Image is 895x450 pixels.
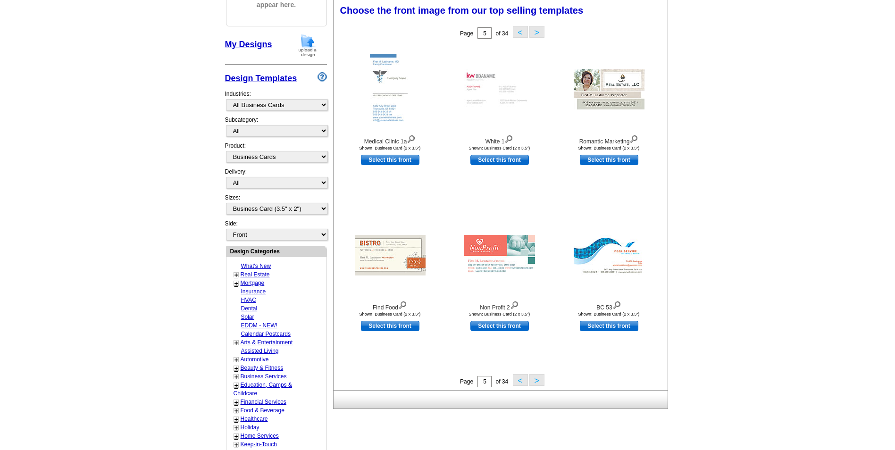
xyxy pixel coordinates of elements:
[612,299,621,309] img: view design details
[355,235,426,275] img: Find Food
[448,299,552,312] div: Non Profit 2
[241,399,286,405] a: Financial Services
[241,348,279,354] a: Assisted Living
[557,312,661,317] div: Shown: Business Card (2 x 3.5")
[470,321,529,331] a: use this design
[234,399,238,406] a: +
[338,312,442,317] div: Shown: Business Card (2 x 3.5")
[338,299,442,312] div: Find Food
[241,271,270,278] a: Real Estate
[361,321,419,331] a: use this design
[241,314,254,320] a: Solar
[464,69,535,109] img: White 1
[234,424,238,432] a: +
[529,26,544,38] button: >
[234,416,238,423] a: +
[225,219,327,242] div: Side:
[225,167,327,193] div: Delivery:
[234,407,238,415] a: +
[557,133,661,146] div: Romantic Marketing
[241,373,287,380] a: Business Services
[580,155,638,165] a: use this design
[460,378,473,385] span: Page
[340,5,584,16] span: Choose the front image from our top selling templates
[580,321,638,331] a: use this design
[629,133,638,143] img: view design details
[225,85,327,116] div: Industries:
[318,72,327,82] img: design-wizard-help-icon.png
[370,54,410,125] img: Medical Clinic 1a
[295,33,320,58] img: upload-design
[706,231,895,450] iframe: LiveChat chat widget
[574,69,644,109] img: Romantic Marketing
[225,40,272,49] a: My Designs
[241,407,284,414] a: Food & Beverage
[557,146,661,150] div: Shown: Business Card (2 x 3.5")
[225,74,297,83] a: Design Templates
[241,322,277,329] a: EDDM - NEW!
[234,382,238,389] a: +
[241,424,259,431] a: Holiday
[234,339,238,347] a: +
[361,155,419,165] a: use this design
[225,193,327,219] div: Sizes:
[241,339,293,346] a: Arts & Entertainment
[234,441,238,449] a: +
[241,288,266,295] a: Insurance
[510,299,519,309] img: view design details
[226,247,326,256] div: Design Categories
[448,133,552,146] div: White 1
[234,382,292,397] a: Education, Camps & Childcare
[234,356,238,364] a: +
[241,305,258,312] a: Dental
[234,271,238,279] a: +
[460,30,473,37] span: Page
[495,378,508,385] span: of 34
[225,116,327,142] div: Subcategory:
[338,146,442,150] div: Shown: Business Card (2 x 3.5")
[504,133,513,143] img: view design details
[225,142,327,167] div: Product:
[513,374,528,386] button: <
[234,365,238,372] a: +
[234,280,238,287] a: +
[241,280,265,286] a: Mortgage
[241,297,256,303] a: HVAC
[407,133,416,143] img: view design details
[448,146,552,150] div: Shown: Business Card (2 x 3.5")
[241,331,291,337] a: Calendar Postcards
[241,433,279,439] a: Home Services
[241,263,271,269] a: What's New
[529,374,544,386] button: >
[557,299,661,312] div: BC 53
[495,30,508,37] span: of 34
[448,312,552,317] div: Shown: Business Card (2 x 3.5")
[398,299,407,309] img: view design details
[574,235,644,275] img: BC 53
[234,373,238,381] a: +
[234,433,238,440] a: +
[513,26,528,38] button: <
[241,365,284,371] a: Beauty & Fitness
[338,133,442,146] div: Medical Clinic 1a
[241,416,268,422] a: Healthcare
[470,155,529,165] a: use this design
[464,235,535,275] img: Non Profit 2
[241,441,277,448] a: Keep-in-Touch
[241,356,269,363] a: Automotive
